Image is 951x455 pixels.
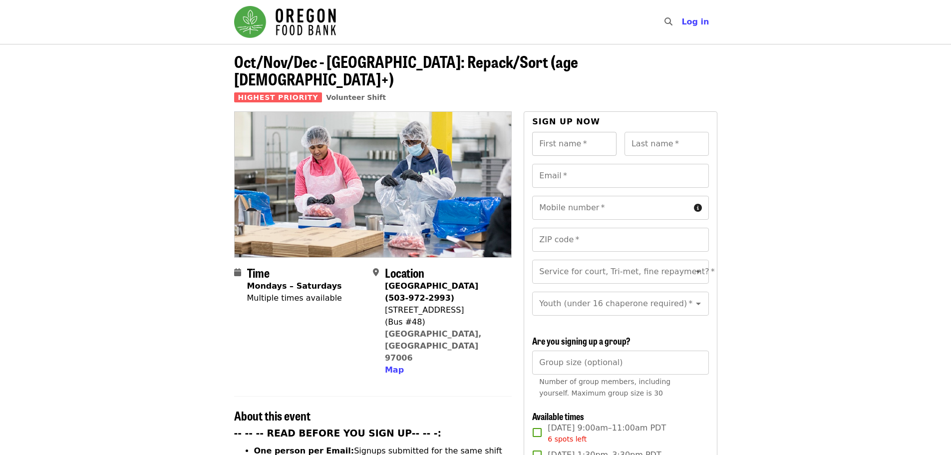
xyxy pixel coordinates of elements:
a: [GEOGRAPHIC_DATA], [GEOGRAPHIC_DATA] 97006 [385,329,482,363]
span: About this event [234,407,311,424]
input: Last name [625,132,709,156]
span: Location [385,264,424,281]
div: Multiple times available [247,292,342,304]
span: Log in [681,17,709,26]
i: map-marker-alt icon [373,268,379,277]
div: (Bus #48) [385,316,504,328]
input: Mobile number [532,196,689,220]
img: Oregon Food Bank - Home [234,6,336,38]
span: Sign up now [532,117,600,126]
span: 6 spots left [548,435,587,443]
span: Number of group members, including yourself. Maximum group size is 30 [539,378,670,397]
input: [object Object] [532,351,708,375]
input: First name [532,132,617,156]
i: search icon [664,17,672,26]
div: [STREET_ADDRESS] [385,304,504,316]
span: Oct/Nov/Dec - [GEOGRAPHIC_DATA]: Repack/Sort (age [DEMOGRAPHIC_DATA]+) [234,49,578,90]
button: Open [691,297,705,311]
span: Highest Priority [234,92,322,102]
i: calendar icon [234,268,241,277]
input: Search [678,10,686,34]
a: Volunteer Shift [326,93,386,101]
button: Map [385,364,404,376]
strong: [GEOGRAPHIC_DATA] (503-972-2993) [385,281,478,303]
strong: Mondays – Saturdays [247,281,342,291]
i: circle-info icon [694,203,702,213]
button: Open [691,265,705,279]
strong: -- -- -- READ BEFORE YOU SIGN UP-- -- -: [234,428,442,439]
input: Email [532,164,708,188]
span: Available times [532,410,584,423]
span: Are you signing up a group? [532,334,631,347]
span: Map [385,365,404,375]
button: Log in [673,12,717,32]
img: Oct/Nov/Dec - Beaverton: Repack/Sort (age 10+) organized by Oregon Food Bank [235,112,512,257]
span: [DATE] 9:00am–11:00am PDT [548,422,666,445]
input: ZIP code [532,228,708,252]
span: Time [247,264,270,281]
